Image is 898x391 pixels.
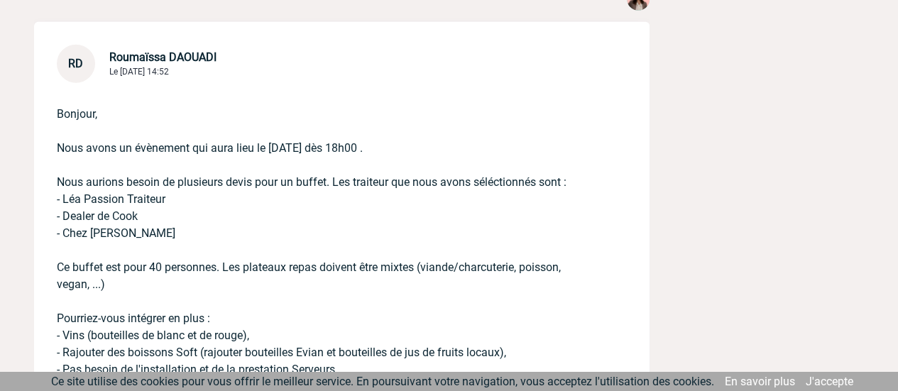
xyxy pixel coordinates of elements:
span: RD [68,57,83,70]
a: En savoir plus [725,375,795,388]
span: Ce site utilise des cookies pour vous offrir le meilleur service. En poursuivant votre navigation... [51,375,714,388]
span: Le [DATE] 14:52 [109,67,169,77]
a: J'accepte [806,375,853,388]
span: Roumaïssa DAOUADI [109,50,217,64]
